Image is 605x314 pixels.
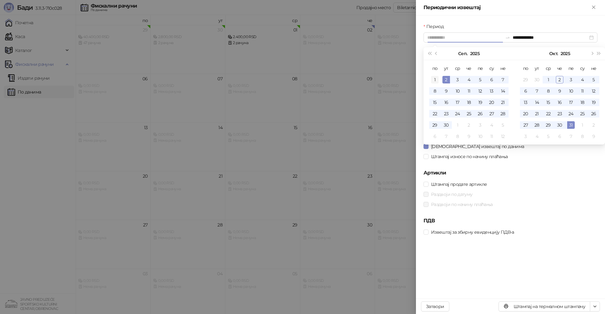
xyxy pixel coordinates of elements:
td: 2025-09-01 [429,74,441,85]
div: 14 [533,99,541,106]
td: 2025-09-22 [429,108,441,119]
div: 15 [544,99,552,106]
button: Затвори [421,301,449,311]
td: 2025-10-12 [588,85,599,97]
th: пе [565,63,577,74]
div: 9 [465,133,473,140]
div: 5 [590,76,597,83]
td: 2025-09-09 [441,85,452,97]
div: 22 [544,110,552,117]
td: 2025-09-29 [429,119,441,131]
td: 2025-09-29 [520,74,531,85]
td: 2025-11-03 [520,131,531,142]
div: 4 [465,76,473,83]
div: 1 [579,121,586,129]
td: 2025-10-02 [554,74,565,85]
div: 12 [499,133,507,140]
div: 16 [556,99,563,106]
div: 25 [579,110,586,117]
div: 3 [567,76,575,83]
td: 2025-11-07 [565,131,577,142]
td: 2025-10-04 [577,74,588,85]
th: су [577,63,588,74]
button: Изабери годину [561,47,570,60]
div: 17 [567,99,575,106]
div: 11 [465,87,473,95]
td: 2025-09-04 [463,74,475,85]
td: 2025-10-04 [486,119,497,131]
td: 2025-09-02 [441,74,452,85]
div: 1 [431,76,439,83]
td: 2025-10-12 [497,131,509,142]
td: 2025-10-09 [463,131,475,142]
div: 7 [533,87,541,95]
div: Периодични извештај [423,4,590,11]
td: 2025-11-09 [588,131,599,142]
td: 2025-10-18 [577,97,588,108]
button: Претходни месец (PageUp) [433,47,440,60]
button: Изабери годину [470,47,480,60]
div: 21 [533,110,541,117]
h5: ПДВ [423,217,597,225]
div: 15 [431,99,439,106]
div: 18 [579,99,586,106]
th: не [497,63,509,74]
td: 2025-10-19 [588,97,599,108]
th: пе [475,63,486,74]
td: 2025-09-14 [497,85,509,97]
td: 2025-09-10 [452,85,463,97]
div: 3 [522,133,529,140]
div: 11 [488,133,495,140]
td: 2025-09-27 [486,108,497,119]
div: 10 [454,87,461,95]
div: 3 [454,76,461,83]
div: 24 [454,110,461,117]
td: 2025-10-28 [531,119,543,131]
td: 2025-10-16 [554,97,565,108]
th: не [588,63,599,74]
div: 7 [442,133,450,140]
div: 19 [476,99,484,106]
div: 29 [544,121,552,129]
label: Период [423,23,447,30]
td: 2025-10-27 [520,119,531,131]
td: 2025-10-01 [543,74,554,85]
td: 2025-09-11 [463,85,475,97]
div: 19 [590,99,597,106]
div: 7 [567,133,575,140]
div: 5 [544,133,552,140]
td: 2025-09-21 [497,97,509,108]
div: 30 [556,121,563,129]
div: 28 [499,110,507,117]
th: по [520,63,531,74]
div: 5 [499,121,507,129]
td: 2025-09-06 [486,74,497,85]
div: 8 [579,133,586,140]
button: Изабери месец [458,47,467,60]
div: 23 [556,110,563,117]
td: 2025-11-05 [543,131,554,142]
div: 23 [442,110,450,117]
td: 2025-10-10 [565,85,577,97]
td: 2025-10-21 [531,108,543,119]
td: 2025-11-01 [577,119,588,131]
td: 2025-10-03 [475,119,486,131]
td: 2025-09-15 [429,97,441,108]
td: 2025-10-31 [565,119,577,131]
span: Раздвоји по начину плаћања [429,201,495,208]
td: 2025-10-20 [520,108,531,119]
td: 2025-10-17 [565,97,577,108]
th: су [486,63,497,74]
div: 31 [567,121,575,129]
th: ср [543,63,554,74]
div: 18 [465,99,473,106]
div: 26 [590,110,597,117]
td: 2025-11-08 [577,131,588,142]
td: 2025-10-07 [441,131,452,142]
div: 27 [522,121,529,129]
th: че [554,63,565,74]
td: 2025-10-10 [475,131,486,142]
td: 2025-10-01 [452,119,463,131]
th: ут [531,63,543,74]
div: 4 [533,133,541,140]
